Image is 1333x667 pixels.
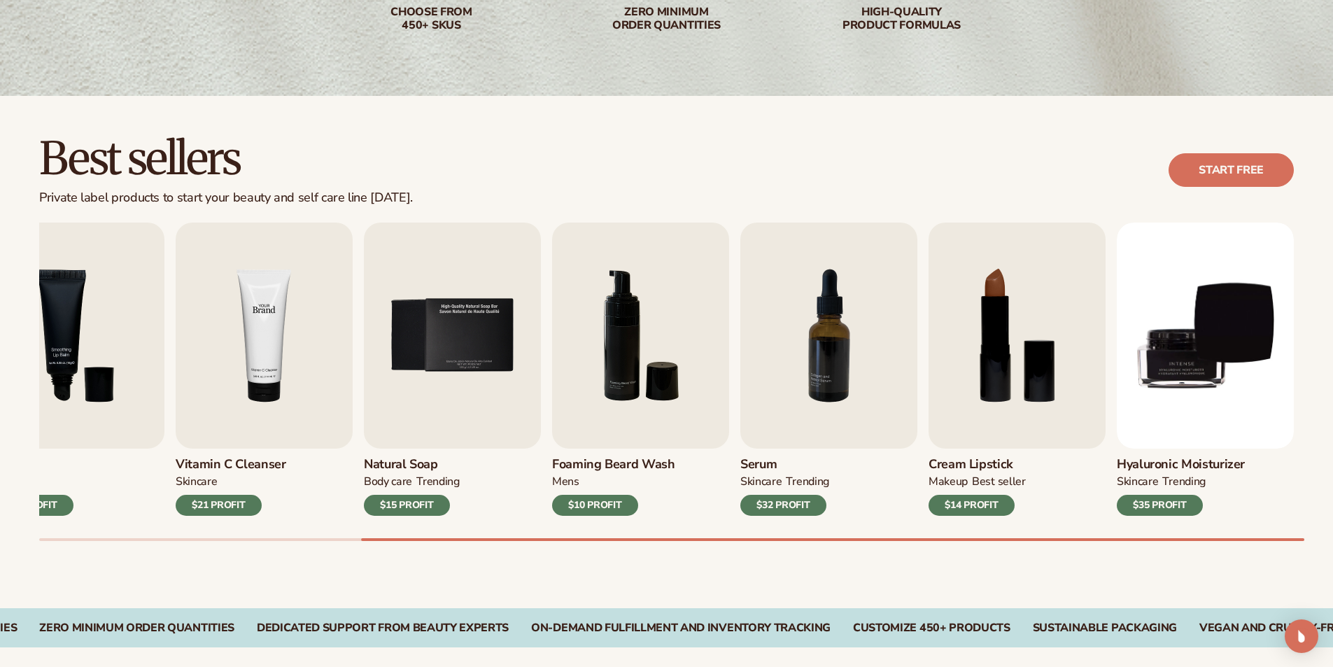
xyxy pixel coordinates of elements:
h3: Serum [740,457,829,472]
div: $32 PROFIT [740,495,826,516]
a: 6 / 9 [552,223,729,516]
h3: Hyaluronic moisturizer [1117,457,1245,472]
div: TRENDING [786,475,828,489]
a: 7 / 9 [740,223,917,516]
div: Zero Minimum Order QuantitieS [39,622,234,635]
div: TRENDING [416,475,459,489]
div: Zero minimum order quantities [577,6,756,32]
h3: Cream Lipstick [929,457,1026,472]
div: High-quality product formulas [812,6,992,32]
div: TRENDING [1162,475,1205,489]
a: Start free [1169,153,1294,187]
div: CUSTOMIZE 450+ PRODUCTS [853,622,1010,635]
h3: Vitamin C Cleanser [176,457,286,472]
div: Open Intercom Messenger [1285,619,1318,653]
div: Skincare [176,475,217,489]
div: mens [552,475,579,489]
div: $21 PROFIT [176,495,262,516]
a: 8 / 9 [929,223,1106,516]
a: 5 / 9 [364,223,541,516]
div: SKINCARE [740,475,782,489]
img: Shopify Image 8 [176,223,353,449]
div: Private label products to start your beauty and self care line [DATE]. [39,190,413,206]
div: $35 PROFIT [1117,495,1203,516]
div: SUSTAINABLE PACKAGING [1033,622,1177,635]
h3: Foaming beard wash [552,457,675,472]
a: 9 / 9 [1117,223,1294,516]
div: MAKEUP [929,475,968,489]
div: BODY Care [364,475,412,489]
div: $15 PROFIT [364,495,450,516]
div: On-Demand Fulfillment and Inventory Tracking [531,622,831,635]
div: $10 PROFIT [552,495,638,516]
div: Dedicated Support From Beauty Experts [257,622,509,635]
a: 4 / 9 [176,223,353,516]
h3: Natural Soap [364,457,460,472]
div: BEST SELLER [972,475,1026,489]
div: $14 PROFIT [929,495,1015,516]
h2: Best sellers [39,135,413,182]
div: SKINCARE [1117,475,1158,489]
div: Choose from 450+ Skus [342,6,521,32]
